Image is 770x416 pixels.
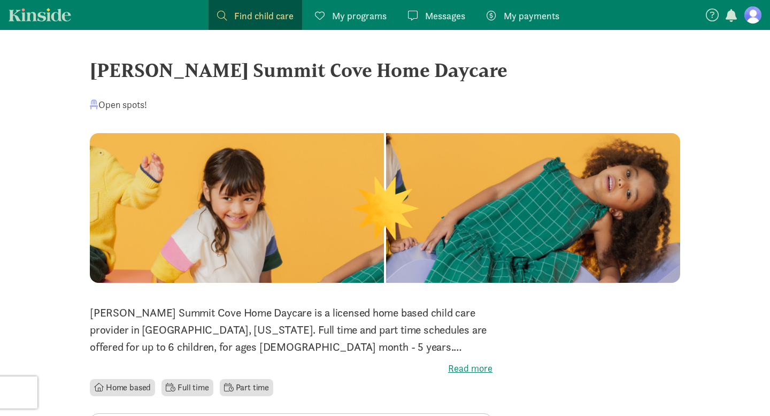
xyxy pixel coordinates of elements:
div: Open spots! [90,97,147,112]
label: Read more [90,362,492,375]
span: My programs [332,9,387,23]
span: Find child care [234,9,294,23]
p: [PERSON_NAME] Summit Cove Home Daycare is a licensed home based child care provider in [GEOGRAPHI... [90,304,492,356]
li: Home based [90,379,155,396]
a: Kinside [9,8,71,21]
span: Messages [425,9,465,23]
span: My payments [504,9,559,23]
div: [PERSON_NAME] Summit Cove Home Daycare [90,56,680,84]
li: Part time [220,379,273,396]
li: Full time [161,379,213,396]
